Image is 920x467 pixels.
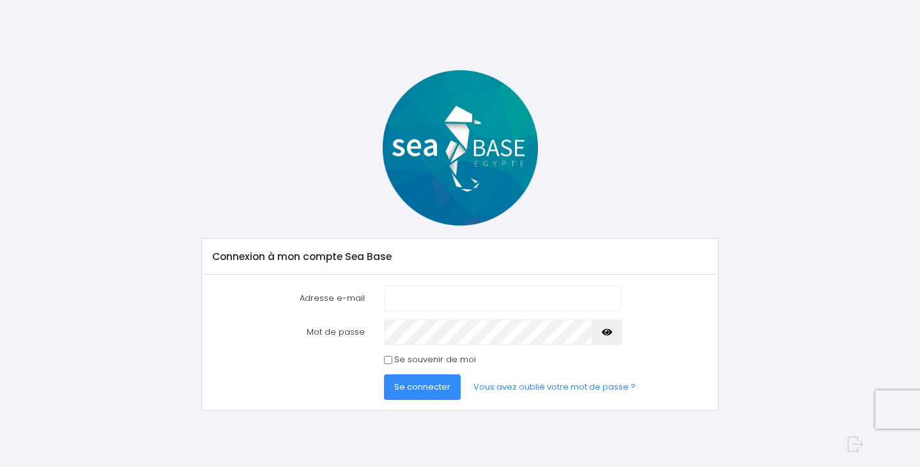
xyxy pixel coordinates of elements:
a: Vous avez oublié votre mot de passe ? [463,374,646,400]
span: Se connecter [394,381,450,393]
div: Connexion à mon compte Sea Base [202,239,718,275]
label: Adresse e-mail [203,286,374,311]
button: Se connecter [384,374,461,400]
label: Mot de passe [203,319,374,345]
label: Se souvenir de moi [394,353,476,366]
